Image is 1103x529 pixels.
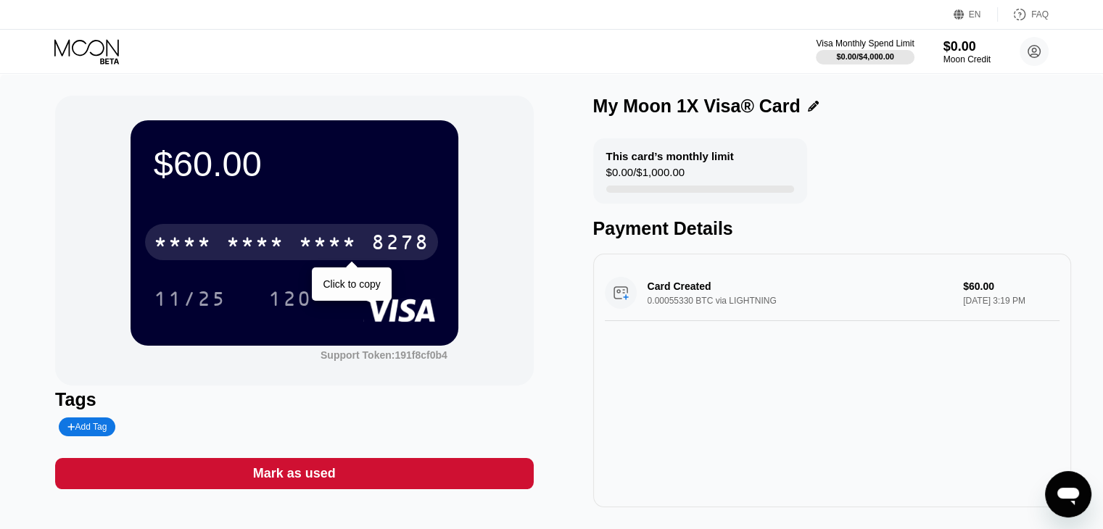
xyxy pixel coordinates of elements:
[323,278,380,290] div: Click to copy
[593,96,801,117] div: My Moon 1X Visa® Card
[257,280,323,317] div: 120
[321,349,447,361] div: Support Token:191f8cf0b4
[954,7,998,22] div: EN
[1031,9,1049,20] div: FAQ
[606,166,685,186] div: $0.00 / $1,000.00
[55,458,533,489] div: Mark as used
[321,349,447,361] div: Support Token: 191f8cf0b4
[143,280,237,317] div: 11/25
[816,38,914,64] div: Visa Monthly Spend Limit$0.00/$4,000.00
[371,233,429,256] div: 8278
[969,9,981,20] div: EN
[593,218,1071,239] div: Payment Details
[253,465,336,482] div: Mark as used
[606,150,734,162] div: This card’s monthly limit
[154,289,226,312] div: 11/25
[67,422,107,432] div: Add Tag
[836,52,894,61] div: $0.00 / $4,000.00
[998,7,1049,22] div: FAQ
[268,289,312,312] div: 120
[943,39,991,64] div: $0.00Moon Credit
[816,38,914,49] div: Visa Monthly Spend Limit
[943,39,991,54] div: $0.00
[154,143,435,184] div: $60.00
[943,54,991,64] div: Moon Credit
[59,417,115,436] div: Add Tag
[1045,471,1091,517] iframe: Button to launch messaging window
[55,389,533,410] div: Tags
